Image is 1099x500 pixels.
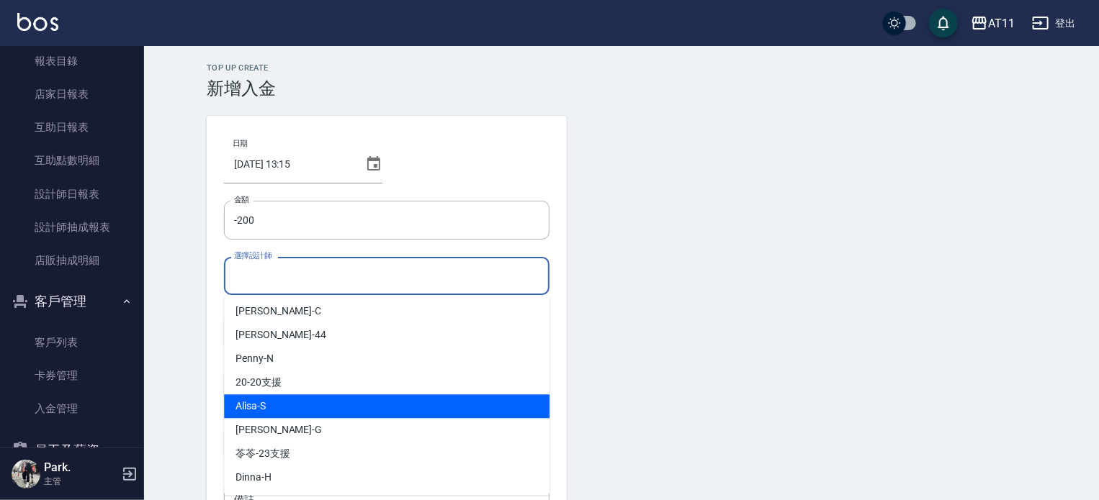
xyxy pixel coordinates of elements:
[235,327,326,342] span: [PERSON_NAME] -44
[929,9,958,37] button: save
[234,250,272,261] label: 選擇設計師
[235,351,274,366] span: Penny -N
[207,63,1036,73] h2: Top Up Create
[6,78,138,111] a: 店家日報表
[988,14,1015,32] div: AT11
[233,138,248,149] label: 日期
[6,359,138,392] a: 卡券管理
[235,446,290,461] span: 苓苓 -23支援
[235,422,322,437] span: [PERSON_NAME] -G
[17,13,58,31] img: Logo
[6,45,138,78] a: 報表目錄
[6,283,138,320] button: 客戶管理
[235,399,266,414] span: Alisa -S
[6,178,138,211] a: 設計師日報表
[234,194,249,205] label: 金額
[1026,10,1082,37] button: 登出
[44,475,117,488] p: 主管
[235,304,321,319] span: [PERSON_NAME] -C
[6,392,138,425] a: 入金管理
[235,375,282,390] span: 20 -20支援
[6,244,138,277] a: 店販抽成明細
[6,326,138,359] a: 客戶列表
[235,470,272,485] span: Dinna -H
[235,280,266,295] span: Park -P
[12,460,40,488] img: Person
[6,432,138,469] button: 員工及薪資
[965,9,1020,38] button: AT11
[6,211,138,244] a: 設計師抽成報表
[44,460,117,475] h5: Park.
[6,144,138,177] a: 互助點數明細
[207,78,1036,99] h3: 新增入金
[6,111,138,144] a: 互助日報表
